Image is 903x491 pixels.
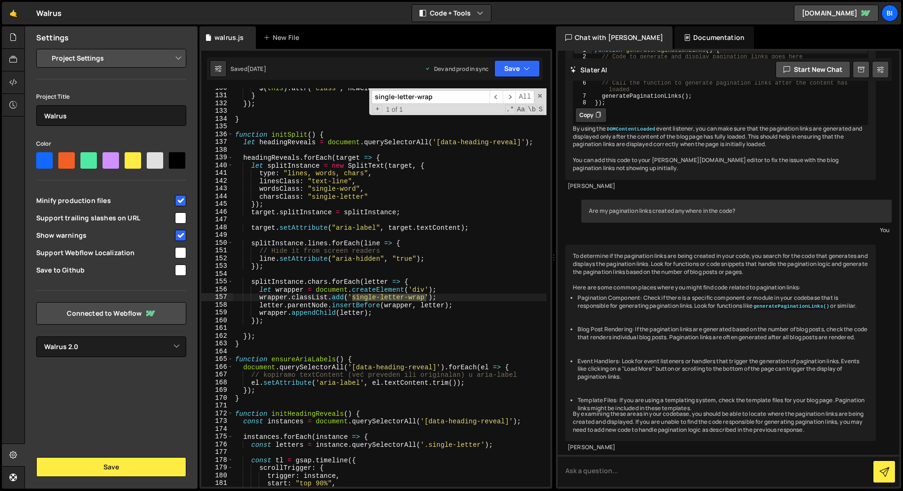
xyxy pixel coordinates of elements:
[201,286,233,294] div: 156
[574,54,592,60] div: 2
[581,200,892,223] div: Are my pagination links created anywhere in the code?
[201,410,233,418] div: 172
[674,26,754,49] div: Documentation
[201,441,233,449] div: 176
[201,464,233,472] div: 179
[201,169,233,177] div: 141
[201,278,233,286] div: 155
[201,340,233,348] div: 163
[247,65,266,73] div: [DATE]
[201,208,233,216] div: 146
[36,302,186,325] a: Connected to Webflow
[201,363,233,371] div: 166
[201,394,233,402] div: 170
[36,265,174,275] span: Save to Github
[570,65,608,74] h2: Slater AI
[201,417,233,425] div: 173
[201,293,233,301] div: 157
[201,324,233,332] div: 161
[490,90,503,104] span: ​
[201,448,233,456] div: 177
[201,317,233,325] div: 160
[263,33,303,42] div: New File
[527,105,537,114] span: Whole Word Search
[505,105,515,114] span: RegExp Search
[36,139,51,148] label: Color
[201,107,233,115] div: 133
[515,90,534,104] span: Alt-Enter
[201,123,233,131] div: 135
[538,105,544,114] span: Search In Selection
[372,105,382,114] span: Toggle Replace mode
[36,457,186,477] button: Save
[201,332,233,340] div: 162
[425,65,489,73] div: Dev and prod in sync
[752,303,831,310] code: generatePaginationLinks()
[574,100,592,106] div: 8
[201,115,233,123] div: 134
[494,60,540,77] button: Save
[382,106,407,114] span: 1 of 1
[201,379,233,387] div: 168
[201,131,233,139] div: 136
[575,108,607,123] button: Copy
[36,231,174,240] span: Show warnings
[794,5,879,22] a: [DOMAIN_NAME]
[201,355,233,363] div: 165
[201,216,233,224] div: 147
[881,5,898,22] a: Bi
[214,33,244,42] div: walrus.js
[201,262,233,270] div: 153
[372,90,490,104] input: Search for
[36,92,70,101] label: Project Title
[201,154,233,162] div: 139
[201,200,233,208] div: 145
[201,433,233,441] div: 175
[201,402,233,410] div: 171
[201,185,233,193] div: 143
[230,65,266,73] div: Saved
[201,247,233,255] div: 151
[201,255,233,263] div: 152
[578,294,868,310] li: Pagination Component: Check if there is a specific component or module in your codebase that is r...
[201,479,233,487] div: 181
[201,239,233,247] div: 150
[516,105,526,114] span: CaseSensitive Search
[574,80,592,93] div: 6
[2,2,25,24] a: 🤙
[201,386,233,394] div: 169
[578,326,868,342] li: Blog Post Rendering: If the pagination links are generated based on the number of blog posts, che...
[201,456,233,464] div: 178
[503,90,516,104] span: ​
[565,245,876,441] div: To determine if the pagination links are being created in your code, you search for the code that...
[201,92,233,100] div: 131
[606,126,656,132] code: DOMContentLoaded
[578,358,868,381] li: Event Handlers: Look for event listeners or handlers that trigger the generation of pagination li...
[201,472,233,480] div: 180
[201,224,233,232] div: 148
[201,100,233,108] div: 132
[556,26,673,49] div: Chat with [PERSON_NAME]
[201,348,233,356] div: 164
[201,146,233,154] div: 138
[36,32,69,43] h2: Settings
[412,5,491,22] button: Code + Tools
[36,105,186,126] input: Project name
[776,61,850,78] button: Start new chat
[201,193,233,201] div: 144
[201,371,233,379] div: 167
[201,270,233,278] div: 154
[201,138,233,146] div: 137
[201,425,233,433] div: 174
[201,301,233,309] div: 158
[201,177,233,185] div: 142
[578,397,868,413] li: Template Files: If you are using a templating system, check the template files for your blog page...
[201,309,233,317] div: 159
[568,182,873,190] div: [PERSON_NAME]
[568,444,873,452] div: [PERSON_NAME]
[36,213,174,223] span: Support trailing slashes on URL
[36,196,174,205] span: Minify production files
[574,93,592,100] div: 7
[36,248,174,257] span: Support Webflow Localization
